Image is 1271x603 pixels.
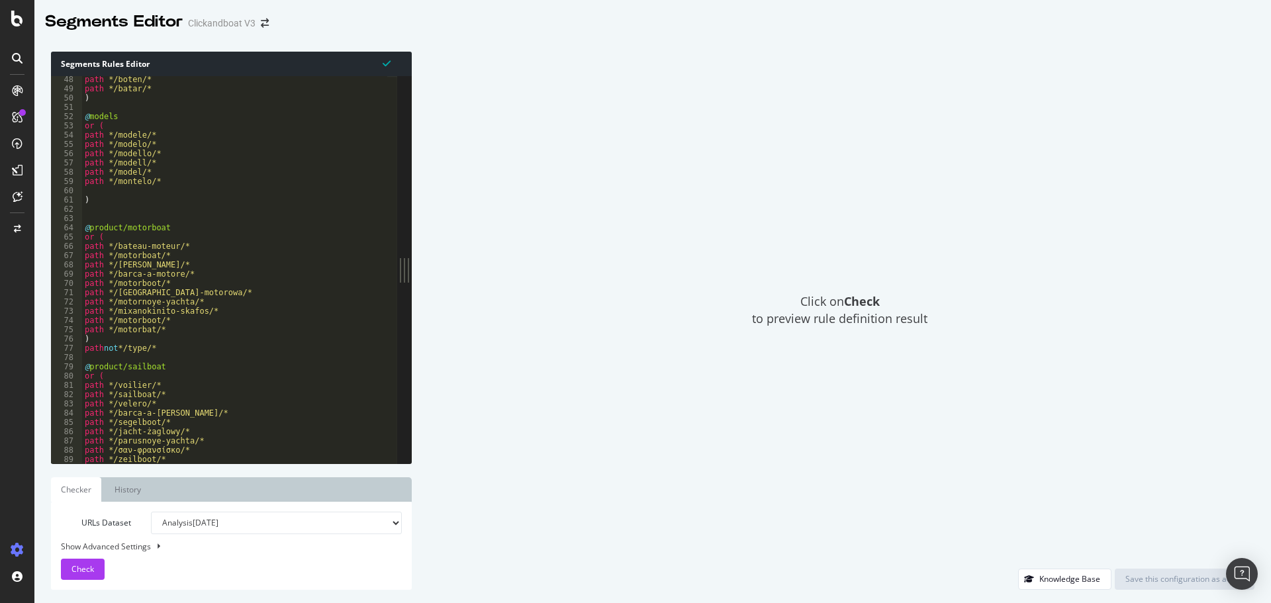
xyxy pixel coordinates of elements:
div: 83 [51,399,82,408]
div: 60 [51,186,82,195]
div: Segments Rules Editor [51,52,412,76]
span: Check [71,563,94,575]
div: 87 [51,436,82,445]
a: Knowledge Base [1018,573,1111,584]
div: 77 [51,344,82,353]
div: Segments Editor [45,11,183,33]
div: 85 [51,418,82,427]
div: 58 [51,167,82,177]
div: 49 [51,84,82,93]
div: Clickandboat V3 [188,17,256,30]
div: 55 [51,140,82,149]
div: 70 [51,279,82,288]
span: Click on to preview rule definition result [752,293,927,327]
div: 71 [51,288,82,297]
div: 78 [51,353,82,362]
div: 86 [51,427,82,436]
div: 73 [51,306,82,316]
div: 56 [51,149,82,158]
div: Knowledge Base [1039,573,1100,584]
a: Checker [51,477,101,502]
div: 63 [51,214,82,223]
div: Save this configuration as active [1125,573,1244,584]
div: 76 [51,334,82,344]
div: 72 [51,297,82,306]
div: Show Advanced Settings [51,541,392,552]
div: 53 [51,121,82,130]
div: 62 [51,205,82,214]
div: 75 [51,325,82,334]
div: 89 [51,455,82,464]
div: 50 [51,93,82,103]
a: History [105,477,151,502]
div: 61 [51,195,82,205]
button: Knowledge Base [1018,569,1111,590]
div: 82 [51,390,82,399]
span: Syntax is valid [383,57,391,70]
div: 88 [51,445,82,455]
div: 57 [51,158,82,167]
div: 52 [51,112,82,121]
div: 81 [51,381,82,390]
div: 67 [51,251,82,260]
div: 54 [51,130,82,140]
div: 51 [51,103,82,112]
div: 84 [51,408,82,418]
div: 65 [51,232,82,242]
button: Check [61,559,105,580]
div: 74 [51,316,82,325]
label: URLs Dataset [51,512,141,534]
button: Save this configuration as active [1115,569,1254,590]
strong: Check [844,293,880,309]
div: 66 [51,242,82,251]
div: 68 [51,260,82,269]
div: 59 [51,177,82,186]
div: 69 [51,269,82,279]
div: 64 [51,223,82,232]
div: Open Intercom Messenger [1226,558,1258,590]
div: arrow-right-arrow-left [261,19,269,28]
div: 48 [51,75,82,84]
div: 80 [51,371,82,381]
div: 79 [51,362,82,371]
